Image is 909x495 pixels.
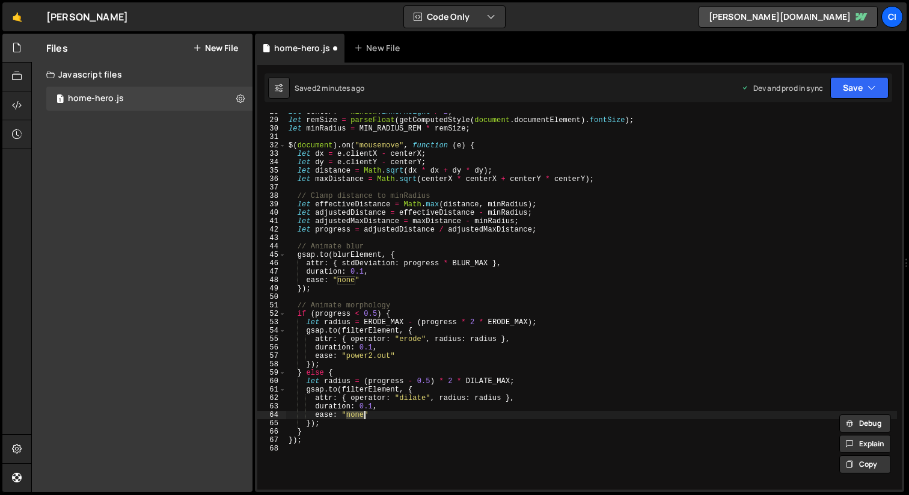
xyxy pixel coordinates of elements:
div: 40 [257,209,286,217]
div: [PERSON_NAME] [46,10,128,24]
div: 52 [257,310,286,318]
div: 37 [257,183,286,192]
div: 67 [257,436,286,444]
div: 41 [257,217,286,226]
div: 48 [257,276,286,284]
button: Copy [839,455,891,473]
div: 57 [257,352,286,360]
div: 29 [257,116,286,125]
div: 2 minutes ago [316,83,364,93]
a: [PERSON_NAME][DOMAIN_NAME] [699,6,878,28]
div: 43 [257,234,286,242]
div: 34 [257,158,286,167]
div: 32 [257,141,286,150]
div: 61 [257,386,286,394]
div: 55 [257,335,286,343]
div: 35 [257,167,286,175]
div: 66 [257,428,286,436]
div: 54 [257,327,286,335]
div: 44 [257,242,286,251]
div: 65 [257,419,286,428]
div: 49 [257,284,286,293]
button: Explain [839,435,891,453]
div: 50 [257,293,286,301]
div: home-hero.js [68,93,124,104]
div: 30 [257,125,286,133]
a: ci [881,6,903,28]
button: New File [193,43,238,53]
div: 31 [257,133,286,141]
div: 58 [257,360,286,369]
a: 🤙 [2,2,32,31]
div: 33 [257,150,286,158]
button: Debug [839,414,891,432]
h2: Files [46,42,68,55]
span: 1 [57,95,64,105]
div: 38 [257,192,286,200]
button: Code Only [404,6,505,28]
div: 68 [257,444,286,453]
div: Saved [295,83,364,93]
div: 39 [257,200,286,209]
div: 59 [257,369,286,377]
div: home-hero.js [274,42,330,54]
div: 45 [257,251,286,259]
div: 36 [257,175,286,183]
div: 60 [257,377,286,386]
button: Save [830,77,889,99]
div: New File [354,42,405,54]
div: 42 [257,226,286,234]
div: 51 [257,301,286,310]
div: 17362/48282.js [46,87,252,111]
div: 47 [257,268,286,276]
div: 53 [257,318,286,327]
div: 46 [257,259,286,268]
div: 62 [257,394,286,402]
div: Javascript files [32,63,252,87]
div: Dev and prod in sync [741,83,823,93]
div: 63 [257,402,286,411]
div: 64 [257,411,286,419]
div: 56 [257,343,286,352]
